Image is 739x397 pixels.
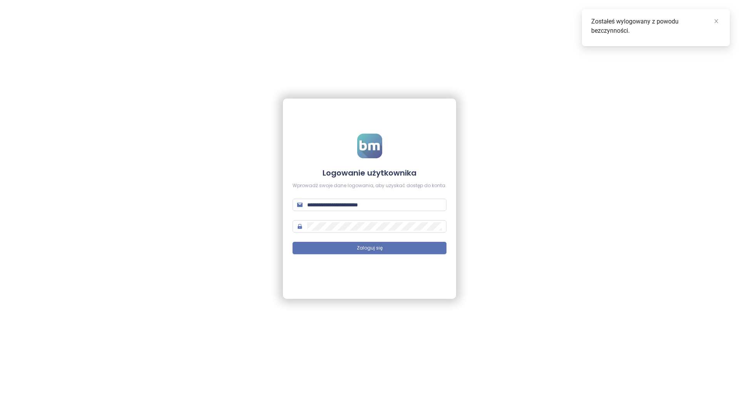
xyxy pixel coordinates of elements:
span: mail [297,202,303,208]
h4: Logowanie użytkownika [293,168,446,178]
span: close [714,18,719,24]
div: Zostałeś wylogowany z powodu bezczynności. [591,17,721,35]
div: Wprowadź swoje dane logowania, aby uzyskać dostęp do konta. [293,182,446,189]
span: lock [297,224,303,229]
img: logo [357,134,382,158]
button: Zaloguj się [293,242,446,254]
span: Zaloguj się [357,245,383,252]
